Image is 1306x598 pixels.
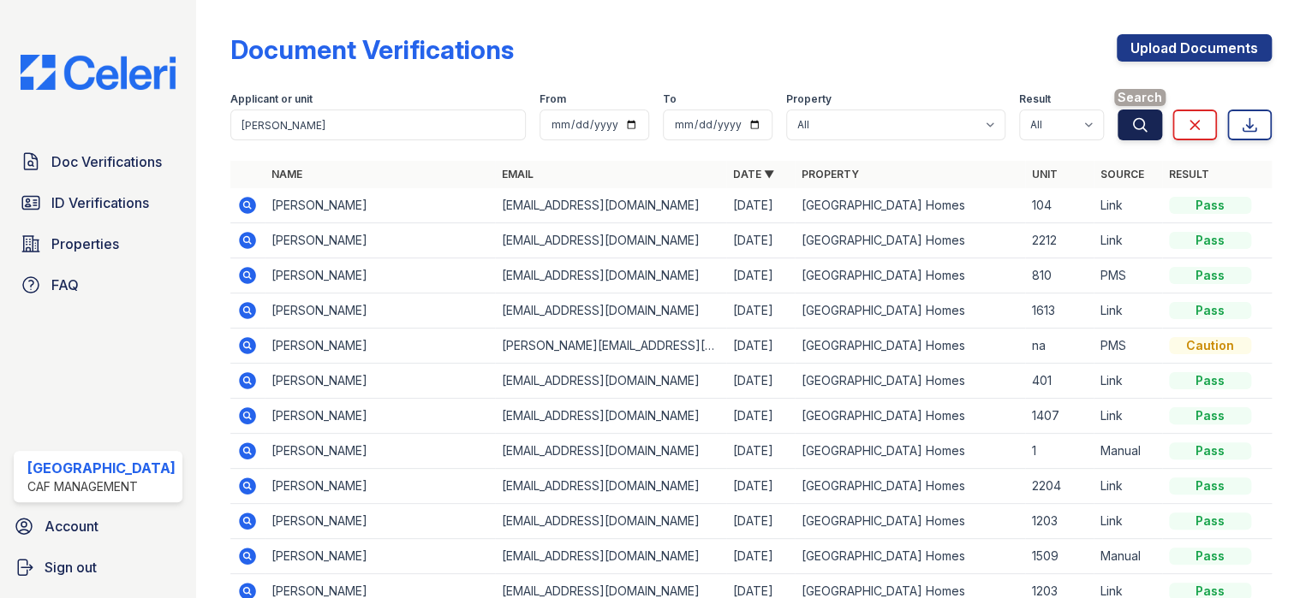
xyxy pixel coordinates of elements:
td: [GEOGRAPHIC_DATA] Homes [795,188,1025,223]
input: Search by name, email, or unit number [230,110,526,140]
div: Pass [1169,267,1251,284]
div: Pass [1169,407,1251,424]
img: CE_Logo_Blue-a8612792a0a2168367f1c8372b55b34899dd931a85d93a1a3d3e32e68fde9ad4.png [7,55,189,90]
div: Pass [1169,548,1251,565]
td: [DATE] [726,293,795,329]
div: Pass [1169,512,1251,530]
td: [GEOGRAPHIC_DATA] Homes [795,258,1025,293]
a: Sign out [7,550,189,584]
td: 2204 [1025,469,1094,504]
a: Unit [1032,168,1058,181]
a: Upload Documents [1117,34,1272,62]
span: FAQ [51,275,79,295]
td: Link [1094,188,1162,223]
td: 1613 [1025,293,1094,329]
td: Link [1094,469,1162,504]
span: Doc Verifications [51,151,162,172]
td: [EMAIL_ADDRESS][DOMAIN_NAME] [495,504,725,539]
span: Account [45,516,98,536]
td: [PERSON_NAME] [265,434,495,469]
a: Property [802,168,859,181]
span: Search [1114,89,1166,106]
td: [PERSON_NAME] [265,223,495,258]
td: 1 [1025,434,1094,469]
div: Pass [1169,442,1251,459]
div: Pass [1169,302,1251,319]
td: [EMAIL_ADDRESS][DOMAIN_NAME] [495,188,725,223]
td: [EMAIL_ADDRESS][DOMAIN_NAME] [495,258,725,293]
td: [PERSON_NAME] [265,293,495,329]
label: Property [786,92,832,106]
a: Account [7,509,189,543]
td: [GEOGRAPHIC_DATA] Homes [795,504,1025,539]
td: [EMAIL_ADDRESS][DOMAIN_NAME] [495,293,725,329]
a: Source [1100,168,1144,181]
td: na [1025,329,1094,364]
td: PMS [1094,329,1162,364]
td: 2212 [1025,223,1094,258]
td: [EMAIL_ADDRESS][DOMAIN_NAME] [495,434,725,469]
div: CAF Management [27,478,176,495]
td: [PERSON_NAME] [265,258,495,293]
td: [GEOGRAPHIC_DATA] Homes [795,293,1025,329]
span: ID Verifications [51,192,149,213]
div: Pass [1169,232,1251,249]
td: [PERSON_NAME] [265,364,495,399]
td: [GEOGRAPHIC_DATA] Homes [795,469,1025,504]
td: [GEOGRAPHIC_DATA] Homes [795,223,1025,258]
td: [GEOGRAPHIC_DATA] Homes [795,434,1025,469]
td: [EMAIL_ADDRESS][DOMAIN_NAME] [495,469,725,504]
div: Pass [1169,197,1251,214]
td: [EMAIL_ADDRESS][DOMAIN_NAME] [495,223,725,258]
div: Document Verifications [230,34,514,65]
td: 1203 [1025,504,1094,539]
a: Email [502,168,534,181]
td: Manual [1094,434,1162,469]
td: [GEOGRAPHIC_DATA] Homes [795,399,1025,434]
td: [GEOGRAPHIC_DATA] Homes [795,364,1025,399]
label: Applicant or unit [230,92,313,106]
td: PMS [1094,258,1162,293]
td: [DATE] [726,399,795,434]
td: [DATE] [726,504,795,539]
td: 401 [1025,364,1094,399]
a: Properties [14,227,182,261]
td: Link [1094,223,1162,258]
td: 1407 [1025,399,1094,434]
button: Search [1118,110,1162,140]
td: [DATE] [726,258,795,293]
a: Result [1169,168,1209,181]
td: Link [1094,399,1162,434]
td: [DATE] [726,329,795,364]
td: [EMAIL_ADDRESS][DOMAIN_NAME] [495,399,725,434]
td: [PERSON_NAME] [265,399,495,434]
td: Manual [1094,539,1162,574]
label: From [540,92,566,106]
div: Caution [1169,337,1251,354]
td: [EMAIL_ADDRESS][DOMAIN_NAME] [495,539,725,574]
td: [DATE] [726,469,795,504]
a: Name [271,168,302,181]
td: 1509 [1025,539,1094,574]
td: Link [1094,504,1162,539]
td: 104 [1025,188,1094,223]
a: FAQ [14,268,182,302]
span: Properties [51,234,119,254]
td: Link [1094,293,1162,329]
span: Sign out [45,557,97,577]
td: [GEOGRAPHIC_DATA] Homes [795,329,1025,364]
td: [PERSON_NAME] [265,504,495,539]
div: Pass [1169,477,1251,494]
label: Result [1019,92,1051,106]
td: [PERSON_NAME] [265,469,495,504]
td: [GEOGRAPHIC_DATA] Homes [795,539,1025,574]
td: [PERSON_NAME] [265,539,495,574]
td: [DATE] [726,364,795,399]
td: [PERSON_NAME][EMAIL_ADDRESS][DOMAIN_NAME] [495,329,725,364]
a: Doc Verifications [14,145,182,179]
td: [PERSON_NAME] [265,188,495,223]
td: 810 [1025,258,1094,293]
td: [DATE] [726,539,795,574]
div: Pass [1169,372,1251,389]
td: [EMAIL_ADDRESS][DOMAIN_NAME] [495,364,725,399]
